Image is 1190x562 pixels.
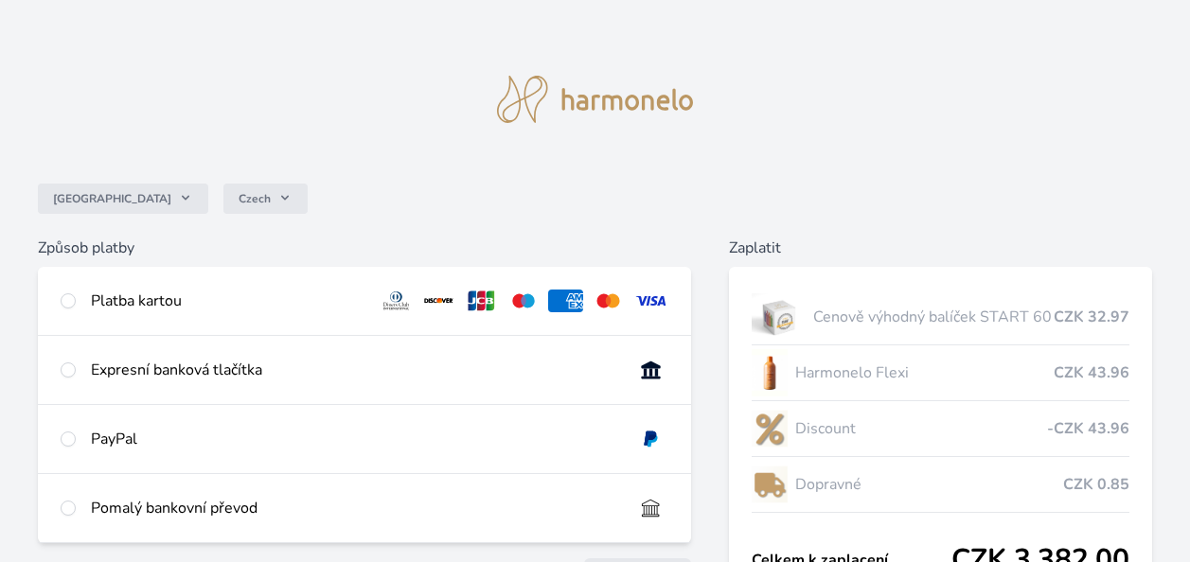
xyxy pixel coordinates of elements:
[506,290,542,312] img: maestro.svg
[1054,361,1129,384] span: CZK 43.96
[795,361,1054,384] span: Harmonelo Flexi
[91,290,364,312] div: Platba kartou
[795,473,1063,496] span: Dopravné
[752,293,806,341] img: start.jpg
[729,237,1152,259] h6: Zaplatit
[633,359,668,381] img: onlineBanking_CZ.svg
[464,290,499,312] img: jcb.svg
[91,428,618,450] div: PayPal
[91,359,618,381] div: Expresní banková tlačítka
[421,290,456,312] img: discover.svg
[1054,306,1129,328] span: CZK 32.97
[752,461,788,508] img: delivery-lo.png
[38,184,208,214] button: [GEOGRAPHIC_DATA]
[379,290,414,312] img: diners.svg
[38,237,691,259] h6: Způsob platby
[223,184,308,214] button: Czech
[795,417,1047,440] span: Discount
[752,405,788,452] img: discount-lo.png
[548,290,583,312] img: amex.svg
[633,428,668,450] img: paypal.svg
[813,306,1054,328] span: Cenově výhodný balíček START 60
[1047,417,1129,440] span: -CZK 43.96
[1063,473,1129,496] span: CZK 0.85
[91,497,618,519] div: Pomalý bankovní převod
[633,290,668,312] img: visa.svg
[591,290,626,312] img: mc.svg
[239,191,271,206] span: Czech
[752,349,788,396] img: CLEAN_FLEXI_se_stinem_x-hi_(1)-lo.jpg
[53,191,171,206] span: [GEOGRAPHIC_DATA]
[633,497,668,519] img: bankTransfer_IBAN.svg
[497,76,694,123] img: logo.svg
